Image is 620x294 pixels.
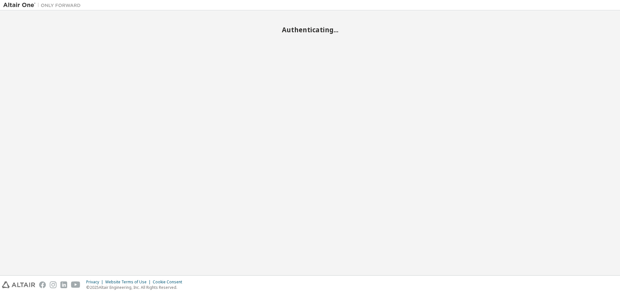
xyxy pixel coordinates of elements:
h2: Authenticating... [3,25,617,34]
div: Cookie Consent [153,279,186,285]
img: Altair One [3,2,84,8]
p: © 2025 Altair Engineering, Inc. All Rights Reserved. [86,285,186,290]
div: Website Terms of Use [105,279,153,285]
img: altair_logo.svg [2,281,35,288]
div: Privacy [86,279,105,285]
img: instagram.svg [50,281,57,288]
img: youtube.svg [71,281,80,288]
img: facebook.svg [39,281,46,288]
img: linkedin.svg [60,281,67,288]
